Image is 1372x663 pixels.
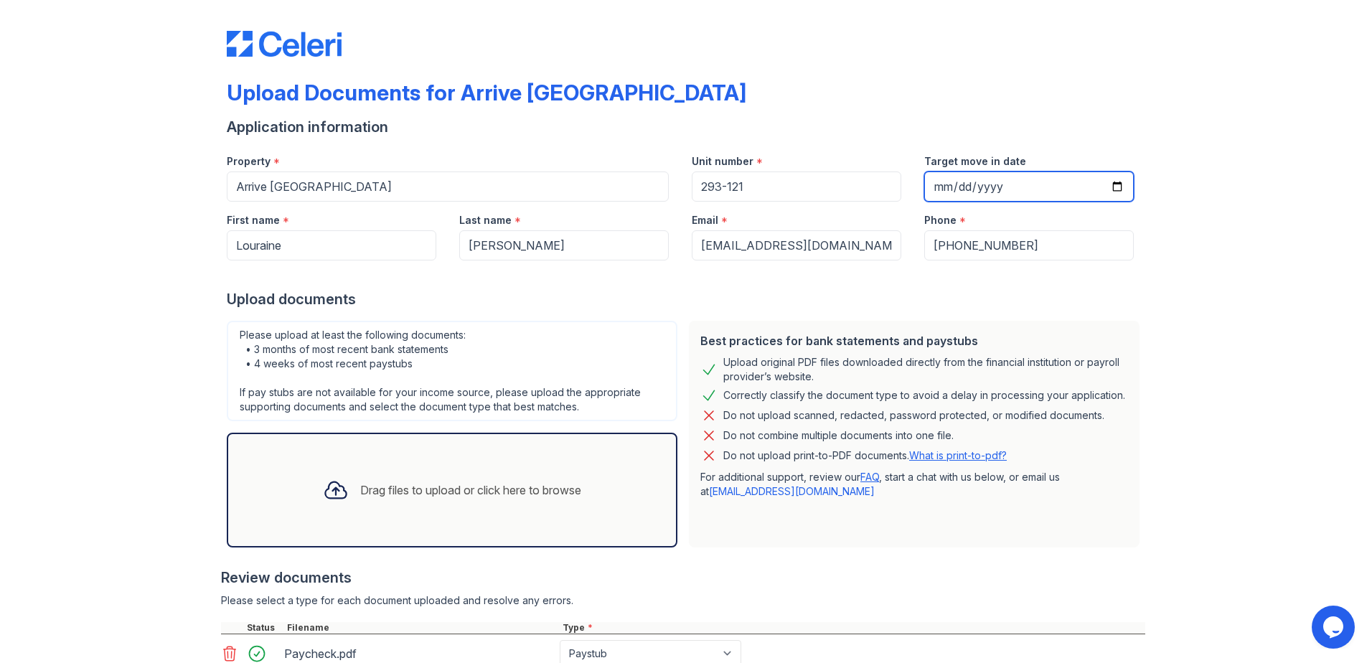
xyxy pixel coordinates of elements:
label: Phone [924,213,957,227]
div: Do not upload scanned, redacted, password protected, or modified documents. [723,407,1104,424]
div: Drag files to upload or click here to browse [360,481,581,499]
a: What is print-to-pdf? [909,449,1007,461]
div: Upload documents [227,289,1145,309]
a: [EMAIL_ADDRESS][DOMAIN_NAME] [709,485,875,497]
div: Upload original PDF files downloaded directly from the financial institution or payroll provider’... [723,355,1128,384]
div: Filename [284,622,560,634]
label: First name [227,213,280,227]
div: Please upload at least the following documents: • 3 months of most recent bank statements • 4 wee... [227,321,677,421]
label: Unit number [692,154,753,169]
label: Email [692,213,718,227]
div: Correctly classify the document type to avoid a delay in processing your application. [723,387,1125,404]
div: Do not combine multiple documents into one file. [723,427,954,444]
p: For additional support, review our , start a chat with us below, or email us at [700,470,1128,499]
div: Review documents [221,568,1145,588]
img: CE_Logo_Blue-a8612792a0a2168367f1c8372b55b34899dd931a85d93a1a3d3e32e68fde9ad4.png [227,31,342,57]
iframe: chat widget [1312,606,1358,649]
p: Do not upload print-to-PDF documents. [723,448,1007,463]
div: Application information [227,117,1145,137]
div: Type [560,622,1145,634]
div: Status [244,622,284,634]
label: Target move in date [924,154,1026,169]
div: Please select a type for each document uploaded and resolve any errors. [221,593,1145,608]
label: Last name [459,213,512,227]
label: Property [227,154,271,169]
div: Upload Documents for Arrive [GEOGRAPHIC_DATA] [227,80,746,105]
a: FAQ [860,471,879,483]
div: Best practices for bank statements and paystubs [700,332,1128,349]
